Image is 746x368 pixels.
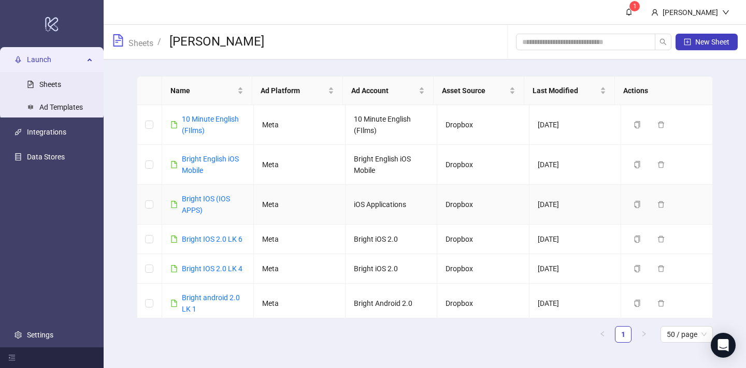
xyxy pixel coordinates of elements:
[27,331,53,339] a: Settings
[529,145,621,185] td: [DATE]
[658,7,722,18] div: [PERSON_NAME]
[657,300,665,307] span: delete
[661,326,713,343] div: Page Size
[711,333,736,358] div: Open Intercom Messenger
[529,225,621,254] td: [DATE]
[533,85,598,96] span: Last Modified
[657,121,665,128] span: delete
[351,85,417,96] span: Ad Account
[254,225,346,254] td: Meta
[15,56,22,63] span: rocket
[615,77,706,105] th: Actions
[599,331,606,337] span: left
[615,326,632,343] li: 1
[170,161,178,168] span: file
[657,161,665,168] span: delete
[346,254,437,284] td: Bright iOS 2.0
[126,37,155,48] a: Sheets
[182,293,240,313] a: Bright android 2.0 LK 1
[254,284,346,323] td: Meta
[346,105,437,145] td: 10 Minute English (FIlms)
[346,185,437,225] td: iOS Applications
[254,185,346,225] td: Meta
[524,77,615,105] th: Last Modified
[162,77,253,105] th: Name
[170,85,236,96] span: Name
[651,9,658,16] span: user
[434,77,524,105] th: Asset Source
[8,354,16,361] span: menu-fold
[39,80,61,89] a: Sheets
[634,121,641,128] span: copy
[437,284,529,323] td: Dropbox
[182,264,242,273] a: Bright IOS 2.0 LK 4
[27,128,66,136] a: Integrations
[169,34,264,50] h3: [PERSON_NAME]
[529,185,621,225] td: [DATE]
[346,225,437,254] td: Bright iOS 2.0
[695,38,729,46] span: New Sheet
[170,300,178,307] span: file
[657,201,665,208] span: delete
[529,284,621,323] td: [DATE]
[27,153,65,161] a: Data Stores
[676,34,738,50] button: New Sheet
[722,9,729,16] span: down
[636,326,652,343] button: right
[170,235,178,243] span: file
[254,105,346,145] td: Meta
[157,34,161,50] li: /
[170,265,178,272] span: file
[437,145,529,185] td: Dropbox
[437,254,529,284] td: Dropbox
[346,145,437,185] td: Bright English iOS Mobile
[657,265,665,272] span: delete
[182,115,239,135] a: 10 Minute English (FIlms)
[261,85,326,96] span: Ad Platform
[437,185,529,225] td: Dropbox
[182,155,239,174] a: Bright English iOS Mobile
[629,1,640,11] sup: 1
[641,331,647,337] span: right
[437,105,529,145] td: Dropbox
[594,326,611,343] button: left
[657,235,665,243] span: delete
[437,225,529,254] td: Dropbox
[594,326,611,343] li: Previous Page
[442,85,507,96] span: Asset Source
[634,300,641,307] span: copy
[636,326,652,343] li: Next Page
[252,77,343,105] th: Ad Platform
[634,161,641,168] span: copy
[170,121,178,128] span: file
[684,38,691,46] span: plus-square
[634,201,641,208] span: copy
[625,8,633,16] span: bell
[659,38,667,46] span: search
[634,235,641,243] span: copy
[529,254,621,284] td: [DATE]
[182,235,242,243] a: Bright IOS 2.0 LK 6
[633,3,637,10] span: 1
[112,34,124,47] span: file-text
[343,77,434,105] th: Ad Account
[346,284,437,323] td: Bright Android 2.0
[634,265,641,272] span: copy
[27,49,84,70] span: Launch
[170,201,178,208] span: file
[254,254,346,284] td: Meta
[254,145,346,185] td: Meta
[182,195,230,214] a: Bright IOS (IOS APPS)
[615,327,631,342] a: 1
[667,327,707,342] span: 50 / page
[39,103,83,111] a: Ad Templates
[529,105,621,145] td: [DATE]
